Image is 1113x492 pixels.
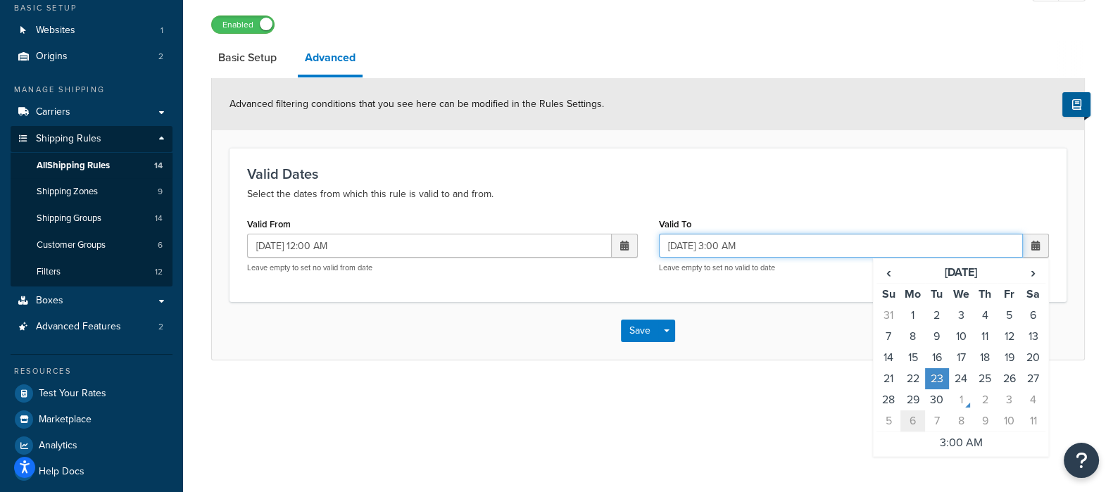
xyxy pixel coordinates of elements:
[877,263,900,282] span: ‹
[11,232,172,258] a: Customer Groups6
[11,2,172,14] div: Basic Setup
[925,305,949,326] td: 2
[11,18,172,44] a: Websites1
[11,232,172,258] li: Customer Groups
[876,347,900,368] td: 14
[1064,443,1099,478] button: Open Resource Center
[925,284,949,305] th: Tu
[949,410,973,432] td: 8
[11,433,172,458] li: Analytics
[11,365,172,377] div: Resources
[229,96,604,111] span: Advanced filtering conditions that you see here can be modified in the Rules Settings.
[247,166,1049,182] h3: Valid Dates
[900,410,924,432] td: 6
[876,284,900,305] th: Su
[11,153,172,179] a: AllShipping Rules14
[900,262,1021,284] th: [DATE]
[36,106,70,118] span: Carriers
[36,133,101,145] span: Shipping Rules
[1021,326,1045,347] td: 13
[211,41,284,75] a: Basic Setup
[11,126,172,286] li: Shipping Rules
[949,305,973,326] td: 3
[973,389,997,410] td: 2
[925,368,949,389] td: 23
[925,326,949,347] td: 9
[1022,263,1045,282] span: ›
[973,284,997,305] th: Th
[11,459,172,484] a: Help Docs
[11,288,172,314] a: Boxes
[997,368,1021,389] td: 26
[39,466,84,478] span: Help Docs
[36,25,75,37] span: Websites
[973,410,997,432] td: 9
[158,186,163,198] span: 9
[1062,92,1090,117] button: Show Help Docs
[11,259,172,285] a: Filters12
[37,186,98,198] span: Shipping Zones
[900,326,924,347] td: 8
[247,263,638,273] p: Leave empty to set no valid from date
[161,25,163,37] span: 1
[11,99,172,125] a: Carriers
[11,44,172,70] a: Origins2
[155,266,163,278] span: 12
[997,410,1021,432] td: 10
[11,314,172,340] a: Advanced Features2
[158,239,163,251] span: 6
[11,206,172,232] li: Shipping Groups
[39,440,77,452] span: Analytics
[36,321,121,333] span: Advanced Features
[1021,389,1045,410] td: 4
[621,320,659,342] button: Save
[900,347,924,368] td: 15
[212,16,274,33] label: Enabled
[37,160,110,172] span: All Shipping Rules
[39,388,106,400] span: Test Your Rates
[247,186,1049,203] p: Select the dates from which this rule is valid to and from.
[155,213,163,225] span: 14
[37,266,61,278] span: Filters
[997,389,1021,410] td: 3
[247,219,291,229] label: Valid From
[1021,368,1045,389] td: 27
[154,160,163,172] span: 14
[997,305,1021,326] td: 5
[876,432,1045,454] td: 3:00 AM
[11,126,172,152] a: Shipping Rules
[900,368,924,389] td: 22
[1021,305,1045,326] td: 6
[949,347,973,368] td: 17
[11,179,172,205] a: Shipping Zones9
[876,389,900,410] td: 28
[876,326,900,347] td: 7
[11,314,172,340] li: Advanced Features
[900,389,924,410] td: 29
[11,259,172,285] li: Filters
[158,51,163,63] span: 2
[36,51,68,63] span: Origins
[11,179,172,205] li: Shipping Zones
[39,414,92,426] span: Marketplace
[997,347,1021,368] td: 19
[973,368,997,389] td: 25
[158,321,163,333] span: 2
[876,410,900,432] td: 5
[876,368,900,389] td: 21
[973,326,997,347] td: 11
[876,305,900,326] td: 31
[973,347,997,368] td: 18
[949,389,973,410] td: 1
[949,284,973,305] th: We
[1021,284,1045,305] th: Sa
[11,381,172,406] a: Test Your Rates
[925,389,949,410] td: 30
[36,295,63,307] span: Boxes
[1021,410,1045,432] td: 11
[11,206,172,232] a: Shipping Groups14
